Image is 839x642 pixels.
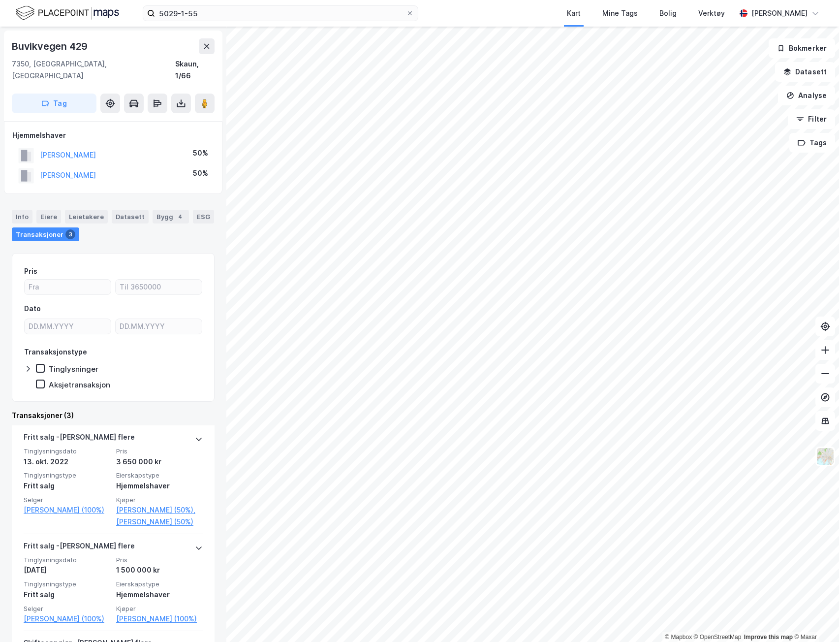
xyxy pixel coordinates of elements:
div: Buvikvegen 429 [12,38,90,54]
a: [PERSON_NAME] (100%) [24,504,110,516]
div: [PERSON_NAME] [751,7,808,19]
div: Leietakere [65,210,108,224]
div: 4 [175,212,185,222]
div: Aksjetransaksjon [49,380,110,389]
a: Mapbox [665,634,692,641]
div: 3 650 000 kr [116,456,203,468]
div: Fritt salg [24,480,110,492]
button: Analyse [778,86,835,105]
div: Verktøy [698,7,725,19]
div: Transaksjoner (3) [12,410,215,421]
div: Eiere [36,210,61,224]
div: 13. okt. 2022 [24,456,110,468]
div: Info [12,210,32,224]
div: Kart [567,7,581,19]
a: [PERSON_NAME] (100%) [24,613,110,625]
div: Kontrollprogram for chat [790,595,839,642]
input: DD.MM.YYYY [116,319,202,334]
div: 50% [193,147,208,159]
div: Fritt salg - [PERSON_NAME] flere [24,431,135,447]
div: Fritt salg [24,589,110,601]
a: OpenStreetMap [694,634,742,641]
button: Datasett [775,62,835,82]
a: [PERSON_NAME] (50%) [116,516,203,528]
input: Søk på adresse, matrikkel, gårdeiere, leietakere eller personer [155,6,406,21]
div: Pris [24,265,37,277]
div: Bolig [659,7,677,19]
span: Kjøper [116,605,203,613]
div: Tinglysninger [49,364,98,374]
div: 3 [65,229,75,239]
div: 7350, [GEOGRAPHIC_DATA], [GEOGRAPHIC_DATA] [12,58,175,82]
div: Hjemmelshaver [12,129,214,141]
span: Tinglysningsdato [24,447,110,455]
span: Pris [116,556,203,564]
div: Fritt salg - [PERSON_NAME] flere [24,540,135,556]
span: Tinglysningsdato [24,556,110,564]
button: Tag [12,94,96,113]
a: [PERSON_NAME] (100%) [116,613,203,625]
div: Skaun, 1/66 [175,58,215,82]
span: Kjøper [116,496,203,504]
div: Transaksjoner [12,227,79,241]
div: Bygg [153,210,189,224]
span: Eierskapstype [116,471,203,480]
button: Bokmerker [769,38,835,58]
img: Z [816,447,835,466]
div: Dato [24,303,41,315]
div: [DATE] [24,564,110,576]
div: ESG [193,210,214,224]
span: Eierskapstype [116,580,203,588]
iframe: Chat Widget [790,595,839,642]
input: Fra [25,280,111,294]
span: Tinglysningstype [24,471,110,480]
div: 50% [193,167,208,179]
span: Selger [24,496,110,504]
input: DD.MM.YYYY [25,319,111,334]
span: Selger [24,605,110,613]
span: Pris [116,447,203,455]
div: 1 500 000 kr [116,564,203,576]
div: Hjemmelshaver [116,480,203,492]
span: Tinglysningstype [24,580,110,588]
a: [PERSON_NAME] (50%), [116,504,203,516]
a: Improve this map [744,634,793,641]
button: Filter [788,109,835,129]
input: Til 3650000 [116,280,202,294]
div: Transaksjonstype [24,346,87,358]
div: Hjemmelshaver [116,589,203,601]
img: logo.f888ab2527a4732fd821a326f86c7f29.svg [16,4,119,22]
button: Tags [789,133,835,153]
div: Datasett [112,210,149,224]
div: Mine Tags [602,7,638,19]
